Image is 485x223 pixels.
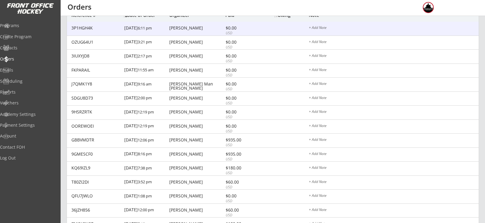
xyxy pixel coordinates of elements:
font: 8:16 pm [138,151,152,156]
font: 12:00 pm [138,207,154,212]
div: USD [226,101,258,106]
div: Reference # [71,13,120,17]
div: 9GMESCF0 [71,152,121,156]
font: 3:21 pm [138,39,152,45]
div: $935.00 [226,152,258,156]
div: FKPARAIL [71,68,121,72]
font: 2:00 pm [138,95,152,101]
div: + Add Note [309,194,479,199]
div: USD [226,45,258,50]
div: $0.00 [226,26,258,30]
div: $0.00 [226,96,258,100]
div: $0.00 [226,68,258,72]
div: [DATE] [124,22,168,35]
div: $0.00 [226,82,258,86]
div: 3P1HGH4K [71,26,121,30]
div: USD [226,157,258,162]
div: $0.00 [226,124,258,128]
div: $0.00 [226,194,258,198]
div: GBBVMDTR [71,138,121,142]
div: T80ZI2DI [71,180,121,184]
div: [DATE] [124,134,168,147]
div: + Add Note [309,180,479,185]
div: Owing [274,13,309,17]
div: Organizer [169,13,224,17]
div: USD [226,129,258,134]
div: + Add Note [309,166,479,171]
div: [PERSON_NAME] Man [PERSON_NAME] [169,82,224,90]
font: 6:11 pm [138,25,152,31]
font: 7:38 pm [138,165,152,171]
div: [PERSON_NAME] [169,96,224,100]
div: + Add Note [309,82,479,87]
div: USD [226,213,258,218]
div: QFU7JWLO [71,194,121,198]
div: USD [226,73,258,78]
div: USD [226,115,258,120]
div: [PERSON_NAME] [169,124,224,128]
div: [PERSON_NAME] [169,68,224,72]
div: + Add Note [309,124,479,129]
div: [PERSON_NAME] [169,152,224,156]
div: [DATE] [124,120,168,133]
div: USD [226,87,258,92]
div: OOREWOEI [71,124,121,128]
font: 12:19 pm [138,123,154,129]
div: + Add Note [309,96,479,101]
div: + Add Note [309,26,479,31]
div: [PERSON_NAME] [169,40,224,44]
font: 1:08 pm [138,193,152,199]
div: 9HSRZRTK [71,110,121,114]
div: [DATE] [124,92,168,105]
div: $0.00 [226,54,258,58]
div: + Add Note [309,40,479,45]
div: [PERSON_NAME] [169,180,224,184]
div: [PERSON_NAME] [169,110,224,114]
font: 9:16 am [138,81,152,87]
div: [DATE] [124,50,168,63]
div: + Add Note [309,208,479,213]
div: Date of Order [123,13,168,17]
div: $60.00 [226,180,258,184]
font: 3:52 pm [138,179,152,184]
div: + Add Note [309,152,479,157]
div: [DATE] [124,190,168,203]
div: [PERSON_NAME] [169,194,224,198]
div: [PERSON_NAME] [169,26,224,30]
div: [DATE] [124,162,168,175]
div: $935.00 [226,138,258,142]
div: $0.00 [226,110,258,114]
div: + Add Note [309,54,479,59]
div: J7QMK1Y8 [71,82,121,86]
div: [DATE] [124,106,168,119]
div: Paid [225,13,258,17]
font: 12:06 pm [138,137,154,143]
div: [PERSON_NAME] [169,54,224,58]
div: [PERSON_NAME] [169,166,224,170]
div: + Add Note [309,68,479,73]
div: + Add Note [309,110,479,115]
div: USD [226,31,258,36]
div: [DATE] [124,78,168,91]
div: [DATE] [124,204,168,217]
div: OZUG64U1 [71,40,121,44]
div: Note [309,13,479,17]
div: [DATE] [124,176,168,189]
div: + Add Note [309,138,479,143]
div: USD [226,185,258,190]
div: [PERSON_NAME] [169,138,224,142]
div: [DATE] [124,64,168,77]
div: 3IUXYJD8 [71,54,121,58]
div: $60.00 [226,208,258,212]
div: [DATE] [124,148,168,161]
div: USD [226,59,258,64]
div: SDGU8D73 [71,96,121,100]
div: $180.00 [226,166,258,170]
div: USD [226,171,258,176]
div: [PERSON_NAME] [169,208,224,212]
div: [DATE] [124,36,168,49]
div: USD [226,199,258,204]
div: 36JZH856 [71,208,121,212]
div: KQ69IZL9 [71,166,121,170]
div: USD [226,143,258,148]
